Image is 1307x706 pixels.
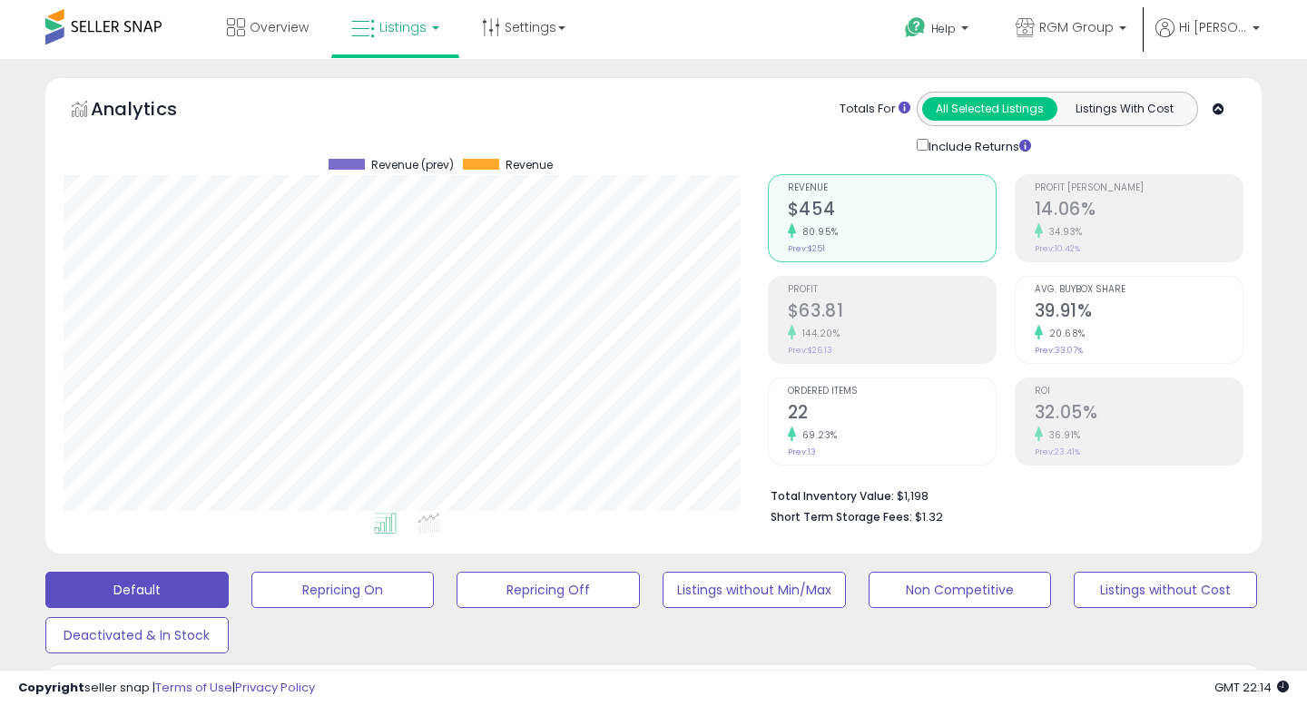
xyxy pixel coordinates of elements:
button: Deactivated & In Stock [45,617,229,653]
small: Prev: 23.41% [1035,446,1080,457]
span: Revenue [506,159,553,172]
h2: 14.06% [1035,199,1243,223]
h2: 32.05% [1035,402,1243,427]
span: ROI [1035,387,1243,397]
li: $1,198 [771,484,1230,505]
div: Totals For [840,101,910,118]
h5: Analytics [91,96,212,126]
button: Default [45,572,229,608]
button: Repricing On [251,572,435,608]
span: Help [931,21,956,36]
h2: $454 [788,199,996,223]
span: $1.32 [915,508,943,525]
small: 69.23% [796,428,838,442]
span: Profit [788,285,996,295]
div: Include Returns [903,135,1053,156]
h2: $63.81 [788,300,996,325]
span: 2025-08-14 22:14 GMT [1214,679,1289,696]
span: RGM Group [1039,18,1114,36]
span: Profit [PERSON_NAME] [1035,183,1243,193]
small: 80.95% [796,225,839,239]
button: Non Competitive [869,572,1052,608]
a: Help [890,3,987,59]
i: Get Help [904,16,927,39]
span: Revenue (prev) [371,159,454,172]
small: Prev: 13 [788,446,816,457]
small: Prev: $251 [788,243,825,254]
button: Listings without Min/Max [663,572,846,608]
span: Overview [250,18,309,36]
button: Listings without Cost [1074,572,1257,608]
span: Avg. Buybox Share [1035,285,1243,295]
small: 36.91% [1043,428,1081,442]
span: Revenue [788,183,996,193]
button: Repricing Off [457,572,640,608]
a: Terms of Use [155,679,232,696]
button: All Selected Listings [922,97,1057,121]
small: Prev: 33.07% [1035,345,1083,356]
span: Ordered Items [788,387,996,397]
div: seller snap | | [18,680,315,697]
h2: 39.91% [1035,300,1243,325]
small: 20.68% [1043,327,1086,340]
small: Prev: $26.13 [788,345,832,356]
a: Privacy Policy [235,679,315,696]
small: Prev: 10.42% [1035,243,1080,254]
b: Total Inventory Value: [771,488,894,504]
span: Listings [379,18,427,36]
h2: 22 [788,402,996,427]
button: Listings With Cost [1056,97,1192,121]
span: Hi [PERSON_NAME] [1179,18,1247,36]
strong: Copyright [18,679,84,696]
small: 34.93% [1043,225,1083,239]
b: Short Term Storage Fees: [771,509,912,525]
a: Hi [PERSON_NAME] [1155,18,1260,59]
small: 144.20% [796,327,840,340]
